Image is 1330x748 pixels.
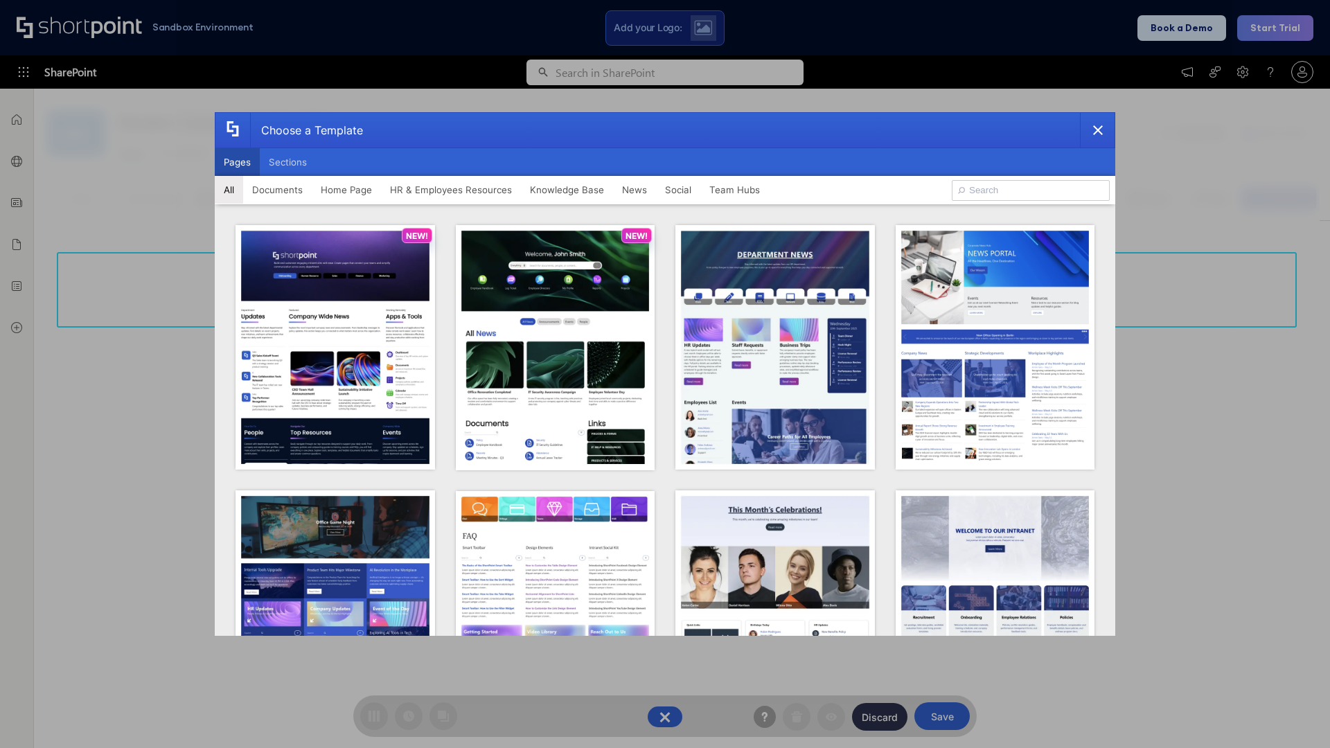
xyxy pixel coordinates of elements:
button: Documents [243,176,312,204]
div: template selector [215,112,1115,636]
button: HR & Employees Resources [381,176,521,204]
button: All [215,176,243,204]
input: Search [952,180,1110,201]
button: Social [656,176,700,204]
p: NEW! [406,231,428,241]
button: Sections [260,148,316,176]
button: Pages [215,148,260,176]
button: News [613,176,656,204]
iframe: Chat Widget [1261,682,1330,748]
div: Choose a Template [250,113,363,148]
button: Team Hubs [700,176,769,204]
button: Home Page [312,176,381,204]
button: Knowledge Base [521,176,613,204]
p: NEW! [626,231,648,241]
